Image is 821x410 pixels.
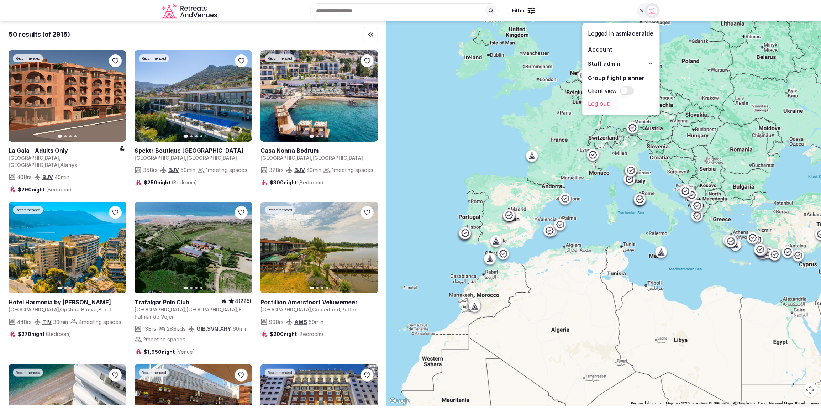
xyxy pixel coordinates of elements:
[9,202,126,293] a: View Hotel Harmonia by Dukley
[298,331,323,337] span: (Bedroom)
[79,318,121,326] span: 4 meeting spaces
[207,325,219,332] a: SVQ
[97,306,98,312] span: ,
[186,306,237,312] span: [GEOGRAPHIC_DATA]
[196,325,231,332] div: , ,
[135,298,221,306] h2: Trafalgar Polo Club
[311,155,312,161] span: ,
[260,50,378,142] a: View Casa Nonna Bodrum
[588,98,654,109] a: Log out
[172,179,197,185] span: (Bedroom)
[260,202,378,293] a: View Postillion Amersfoort Veluwemeer
[18,331,71,338] span: $270 night
[42,319,52,325] a: TIV
[176,349,195,355] span: (Venue)
[588,72,654,84] a: Group flight planner
[59,155,60,161] span: ,
[260,147,378,154] h2: Casa Nonna Bodrum
[340,306,341,312] span: ,
[260,298,378,306] a: View venue
[388,396,412,406] a: Open this area in Google Maps (opens a new window)
[46,331,71,337] span: (Bedroom)
[268,207,292,212] span: Recommended
[13,369,43,377] div: Recommended
[507,4,540,17] button: Filter
[260,298,378,306] h2: Postillion Amersfoort Veluwemeer
[190,287,193,289] button: Go to slide 2
[185,155,186,161] span: ,
[69,135,72,137] button: Go to slide 3
[64,287,67,289] button: Go to slide 2
[310,135,314,138] button: Go to slide 1
[512,7,525,14] span: Filter
[268,370,292,375] span: Recommended
[312,306,340,312] span: Gelderland
[233,325,248,332] span: 60 min
[311,306,312,312] span: ,
[185,306,186,312] span: ,
[195,287,198,289] button: Go to slide 3
[312,155,363,161] span: [GEOGRAPHIC_DATA]
[809,401,819,405] a: Terms
[294,167,305,173] a: BJV
[184,287,188,289] button: Go to slide 1
[310,287,314,289] button: Go to slide 1
[54,173,69,181] span: 40 min
[42,174,53,180] a: BJV
[326,135,328,137] button: Go to slide 4
[206,166,247,174] span: 1 meeting spaces
[316,135,319,137] button: Go to slide 2
[144,179,197,186] span: $250 night
[588,86,617,95] label: Client view
[13,54,43,62] div: Recommended
[326,287,328,289] button: Go to slide 4
[200,135,202,137] button: Go to slide 4
[190,135,193,137] button: Go to slide 2
[59,162,60,168] span: ,
[135,202,252,293] a: View Trafalgar Polo Club
[60,162,78,168] span: Alanya
[58,287,62,289] button: Go to slide 1
[9,306,59,312] span: [GEOGRAPHIC_DATA]
[58,135,62,138] button: Go to slide 1
[237,306,238,312] span: ,
[135,155,185,161] span: [GEOGRAPHIC_DATA]
[143,166,158,174] span: 35 Brs
[341,306,358,312] span: Putten
[180,166,195,174] span: 50 min
[270,179,323,186] span: $300 night
[18,186,72,193] span: $290 night
[268,56,292,61] span: Recommended
[135,147,252,154] h2: Spektr Boutique [GEOGRAPHIC_DATA]
[588,59,621,68] span: Staff admin
[9,298,126,306] h2: Hotel Harmonia by [PERSON_NAME]
[9,162,59,168] span: [GEOGRAPHIC_DATA]
[16,207,40,212] span: Recommended
[260,155,311,161] span: [GEOGRAPHIC_DATA]
[269,318,284,326] span: 90 Brs
[220,325,231,332] a: XRY
[195,135,198,137] button: Go to slide 3
[184,135,188,138] button: Go to slide 1
[168,167,179,173] a: BJV
[9,50,126,142] a: View La Gaia - Adults Only
[666,401,805,405] span: Map data ©2025 GeoBasis-DE/BKG (©2009), Google, Inst. Geogr. Nacional, Mapa GISrael
[162,3,219,19] svg: Retreats and Venues company logo
[74,287,77,289] button: Go to slide 4
[265,54,295,62] div: Recommended
[143,325,156,332] span: 13 Brs
[647,6,657,16] img: miaceralde
[588,58,654,69] button: Staff admin
[135,298,221,306] a: View venue
[135,147,252,154] a: View venue
[59,306,60,312] span: ,
[309,318,323,326] span: 50 min
[228,298,252,305] button: 4(225)
[144,348,195,356] span: $1,950 night
[270,331,323,338] span: $200 night
[162,3,219,19] a: Visit the homepage
[388,396,412,406] img: Google
[69,287,72,289] button: Go to slide 3
[143,336,185,343] span: 2 meeting spaces
[46,186,72,193] span: (Bedroom)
